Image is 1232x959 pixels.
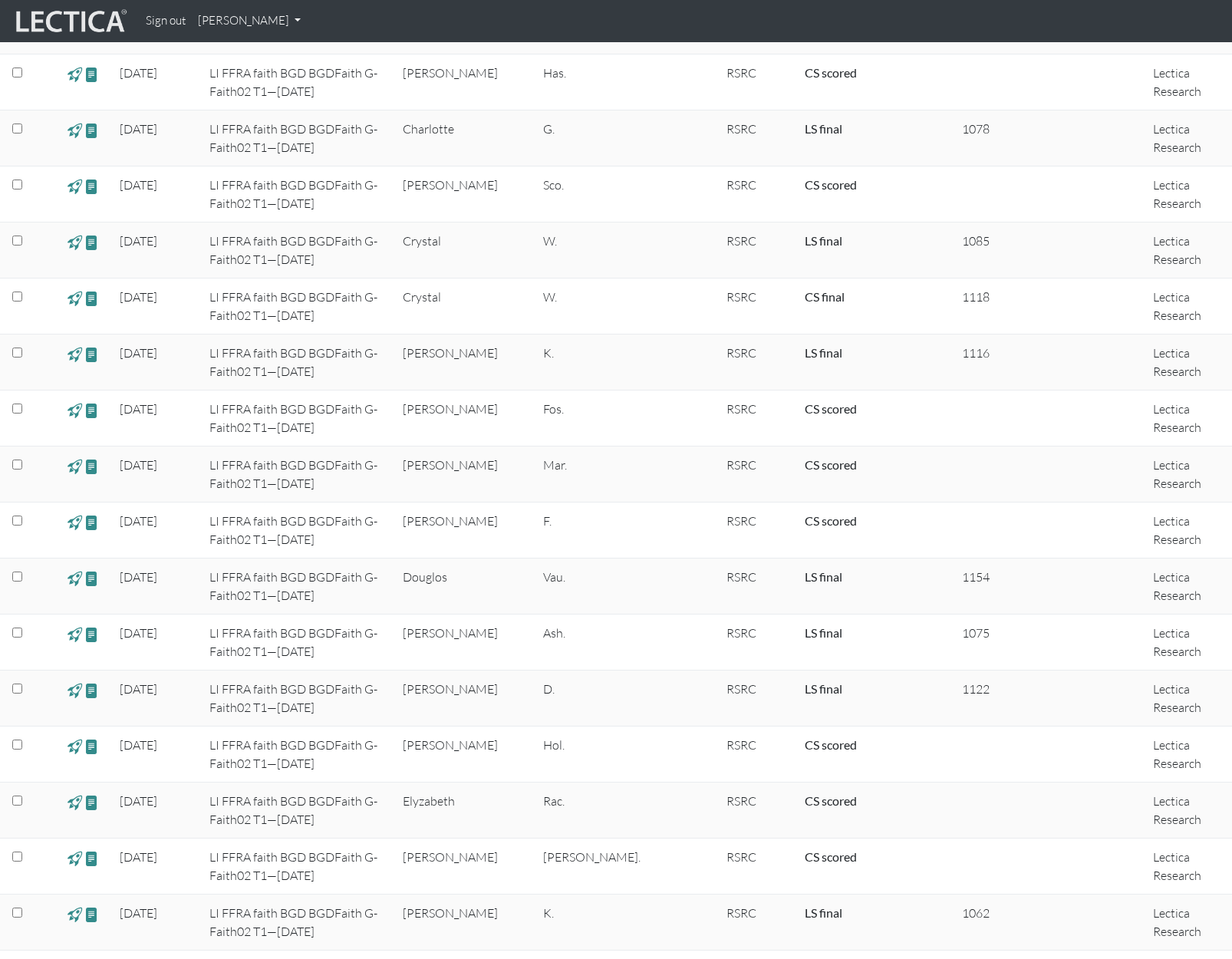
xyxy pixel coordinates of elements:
span: view [84,177,99,195]
td: D. [534,671,650,727]
td: Lectica Research [1144,615,1232,671]
td: Lectica Research [1144,391,1232,447]
td: F. [534,503,650,559]
td: [PERSON_NAME] [394,391,534,447]
span: 1085 [962,233,990,249]
td: LI FFRA faith BGD BGDFaith G-Faith02 T1—[DATE] [200,895,394,951]
span: view [68,233,82,251]
td: Lectica Research [1144,110,1232,166]
td: Lectica Research [1144,222,1232,278]
span: 1122 [962,681,990,697]
td: RSRC [717,54,796,110]
td: Douglos [394,559,534,615]
span: 1118 [962,289,990,305]
td: Lectica Research [1144,671,1232,727]
td: [PERSON_NAME] [394,671,534,727]
td: Has. [534,54,650,110]
span: view [84,905,99,923]
td: Ash. [534,615,650,671]
td: [DATE] [110,839,200,895]
span: view [84,793,99,811]
td: Mar. [534,447,650,503]
td: RSRC [717,278,796,334]
span: view [84,121,99,139]
span: view [84,849,99,867]
td: Lectica Research [1144,559,1232,615]
td: [DATE] [110,895,200,951]
td: RSRC [717,391,796,447]
td: RSRC [717,503,796,559]
td: RSRC [717,671,796,727]
td: RSRC [717,727,796,783]
td: [DATE] [110,503,200,559]
a: Completed = assessment has been completed; CS scored = assessment has been CLAS scored; LS scored... [805,345,842,360]
td: LI FFRA faith BGD BGDFaith G-Faith02 T1—[DATE] [200,334,394,391]
td: Lectica Research [1144,727,1232,783]
td: [DATE] [110,727,200,783]
a: Completed = assessment has been completed; CS scored = assessment has been CLAS scored; LS scored... [805,457,857,472]
td: [DATE] [110,334,200,391]
td: [DATE] [110,671,200,727]
a: Completed = assessment has been completed; CS scored = assessment has been CLAS scored; LS scored... [805,625,842,640]
td: Lectica Research [1144,447,1232,503]
td: [PERSON_NAME] [394,727,534,783]
td: RSRC [717,895,796,951]
img: lecticalive [12,7,127,36]
td: RSRC [717,334,796,391]
span: 1154 [962,569,990,585]
span: view [84,625,99,643]
td: [DATE] [110,278,200,334]
td: [PERSON_NAME] [394,895,534,951]
span: view [84,681,99,699]
td: RSRC [717,447,796,503]
span: view [84,401,99,419]
td: W. [534,222,650,278]
a: Sign out [140,6,192,36]
td: LI FFRA faith BGD BGDFaith G-Faith02 T1—[DATE] [200,447,394,503]
a: Completed = assessment has been completed; CS scored = assessment has been CLAS scored; LS scored... [805,849,857,864]
td: Lectica Research [1144,783,1232,839]
td: LI FFRA faith BGD BGDFaith G-Faith02 T1—[DATE] [200,110,394,166]
td: G. [534,110,650,166]
td: Lectica Research [1144,503,1232,559]
td: RSRC [717,166,796,222]
td: Rac. [534,783,650,839]
td: [PERSON_NAME] [394,166,534,222]
a: Completed = assessment has been completed; CS scored = assessment has been CLAS scored; LS scored... [805,737,857,752]
a: [PERSON_NAME] [192,6,307,36]
td: Vau. [534,559,650,615]
td: [DATE] [110,559,200,615]
td: [PERSON_NAME] [394,615,534,671]
td: RSRC [717,559,796,615]
td: RSRC [717,110,796,166]
td: LI FFRA faith BGD BGDFaith G-Faith02 T1—[DATE] [200,727,394,783]
span: view [68,65,82,83]
span: view [68,793,82,811]
td: Lectica Research [1144,166,1232,222]
td: [DATE] [110,222,200,278]
span: view [84,233,99,251]
span: view [84,65,99,83]
span: view [68,905,82,923]
span: view [68,345,82,363]
td: [DATE] [110,391,200,447]
td: [PERSON_NAME] [394,447,534,503]
td: LI FFRA faith BGD BGDFaith G-Faith02 T1—[DATE] [200,278,394,334]
td: LI FFRA faith BGD BGDFaith G-Faith02 T1—[DATE] [200,615,394,671]
td: Lectica Research [1144,278,1232,334]
td: Lectica Research [1144,839,1232,895]
span: view [68,569,82,587]
a: Completed = assessment has been completed; CS scored = assessment has been CLAS scored; LS scored... [805,905,842,920]
td: Hol. [534,727,650,783]
span: view [68,401,82,419]
a: Completed = assessment has been completed; CS scored = assessment has been CLAS scored; LS scored... [805,569,842,584]
td: RSRC [717,783,796,839]
td: [DATE] [110,110,200,166]
a: Completed = assessment has been completed; CS scored = assessment has been CLAS scored; LS scored... [805,793,857,808]
td: [PERSON_NAME] [394,54,534,110]
a: Completed = assessment has been completed; CS scored = assessment has been CLAS scored; LS scored... [805,289,845,304]
td: LI FFRA faith BGD BGDFaith G-Faith02 T1—[DATE] [200,783,394,839]
span: 1062 [962,905,990,921]
td: LI FFRA faith BGD BGDFaith G-Faith02 T1—[DATE] [200,671,394,727]
td: Lectica Research [1144,334,1232,391]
